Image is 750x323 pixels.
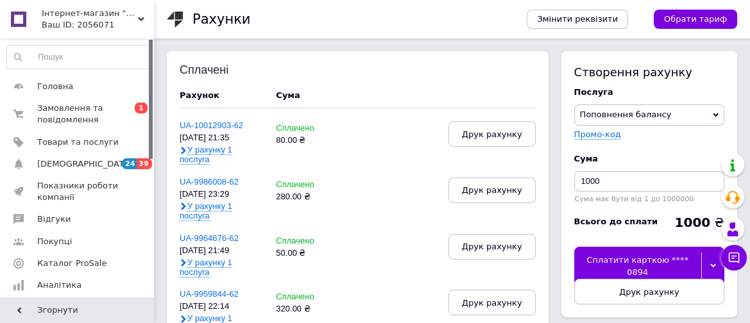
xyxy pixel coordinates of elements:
[276,236,333,246] div: Сплачено
[42,19,154,31] div: Ваш ID: 2056071
[180,177,239,186] a: UA-9986008-62
[537,13,618,25] span: Змінити реквізити
[180,133,263,143] div: [DATE] 21:35
[37,213,71,225] span: Відгуки
[37,137,119,148] span: Товари та послуги
[527,10,628,29] a: Змінити реквізити
[7,46,151,69] input: Пошук
[137,158,151,169] span: 39
[276,304,333,314] div: 320.00 ₴
[37,258,107,269] span: Каталог ProSale
[574,64,724,80] div: Створення рахунку
[574,195,724,203] div: Сума має бути від 1 до 1000000
[180,258,232,277] span: У рахунку 1 послуга
[37,180,119,203] span: Показники роботи компанії
[574,216,658,228] div: Всього до сплати
[180,120,243,130] a: UA-10012903-62
[180,233,239,243] a: UA-9964676-62
[180,289,239,299] a: UA-9959844-62
[276,292,333,302] div: Сплачено
[674,216,724,229] div: ₴
[574,171,724,192] input: Введіть суму
[180,190,263,199] div: [DATE] 23:29
[574,153,724,165] div: Cума
[276,136,333,145] div: 80.00 ₴
[180,201,232,221] span: У рахунку 1 послуга
[664,13,727,25] span: Обрати тариф
[135,103,148,113] span: 1
[37,236,72,247] span: Покупці
[180,246,263,256] div: [DATE] 21:49
[462,129,522,139] span: Друк рахунку
[180,145,232,165] span: У рахунку 1 послуга
[462,185,522,195] span: Друк рахунку
[721,245,747,270] button: Чат з покупцем
[619,287,679,297] span: Друк рахунку
[448,121,536,147] button: Друк рахунку
[580,110,672,119] span: Поповнення балансу
[37,103,119,126] span: Замовлення та повідомлення
[37,279,81,291] span: Аналітика
[462,298,522,308] span: Друк рахунку
[37,158,132,170] span: [DEMOGRAPHIC_DATA]
[180,90,263,101] div: Рахунок
[574,87,724,98] div: Послуга
[42,8,138,19] span: Інтернет-магазин "В І К Т О Р І Я"
[276,249,333,258] div: 50.00 ₴
[462,242,522,251] span: Друк рахунку
[448,290,536,315] button: Друк рахунку
[276,192,333,202] div: 280.00 ₴
[180,64,264,77] div: Сплачені
[276,124,333,133] div: Сплачено
[122,158,137,169] span: 24
[180,302,263,311] div: [DATE] 22:14
[37,81,73,92] span: Головна
[574,247,701,285] div: Сплатити карткою **** 0894
[674,215,710,230] b: 1000
[574,129,621,139] label: Промо-код
[574,279,724,304] button: Друк рахунку
[448,178,536,203] button: Друк рахунку
[276,180,333,190] div: Сплачено
[448,234,536,260] button: Друк рахунку
[654,10,737,29] a: Обрати тариф
[276,90,300,101] div: Cума
[192,12,250,27] h1: Рахунки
